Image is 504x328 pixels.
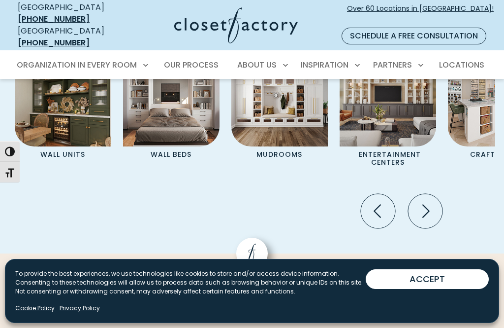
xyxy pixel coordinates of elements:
[15,269,366,296] p: To provide the best experiences, we use technologies like cookies to store and/or access device i...
[347,3,494,24] span: Over 60 Locations in [GEOGRAPHIC_DATA]!
[138,146,204,162] p: Wall Beds
[117,50,225,162] a: Wall Bed Wall Beds
[30,146,95,162] p: Wall Units
[334,50,442,170] a: Entertainment Center Entertainment Centers
[9,50,117,162] a: Wall unit Wall Units
[439,59,484,71] span: Locations
[18,13,90,25] a: [PHONE_NUMBER]
[301,59,348,71] span: Inspiration
[17,59,137,71] span: Organization in Every Room
[15,304,55,313] a: Cookie Policy
[247,146,312,162] p: Mudrooms
[355,146,420,170] p: Entertainment Centers
[373,59,412,71] span: Partners
[123,50,220,146] img: Wall Bed
[225,50,334,162] a: Mudroom Cabinets Mudrooms
[10,51,494,79] nav: Primary Menu
[15,50,111,146] img: Wall unit
[164,59,219,71] span: Our Process
[357,190,399,232] button: Previous slide
[342,28,486,44] a: Schedule a Free Consultation
[18,1,125,25] div: [GEOGRAPHIC_DATA]
[231,50,328,146] img: Mudroom Cabinets
[18,37,90,48] a: [PHONE_NUMBER]
[366,269,489,289] button: ACCEPT
[18,25,125,49] div: [GEOGRAPHIC_DATA]
[340,50,436,146] img: Entertainment Center
[237,59,277,71] span: About Us
[404,190,446,232] button: Next slide
[60,304,100,313] a: Privacy Policy
[174,7,298,43] img: Closet Factory Logo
